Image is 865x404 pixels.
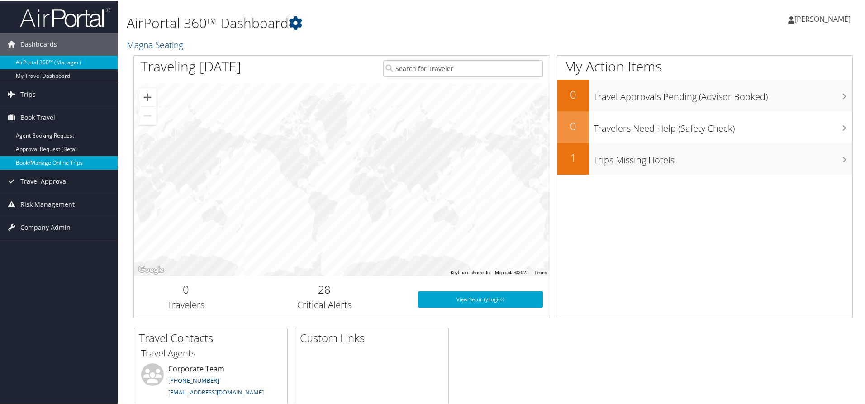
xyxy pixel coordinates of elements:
a: Magna Seating [127,38,185,50]
button: Keyboard shortcuts [451,269,490,275]
span: [PERSON_NAME] [794,13,851,23]
h2: 0 [557,118,589,133]
span: Travel Approval [20,169,68,192]
h2: 1 [557,149,589,165]
input: Search for Traveler [383,59,543,76]
span: Dashboards [20,32,57,55]
a: [PERSON_NAME] [788,5,860,32]
span: Company Admin [20,215,71,238]
a: [PHONE_NUMBER] [168,375,219,384]
a: View SecurityLogic® [418,290,543,307]
a: 0Travelers Need Help (Safety Check) [557,110,852,142]
h2: 28 [245,281,404,296]
h2: Travel Contacts [139,329,287,345]
li: Corporate Team [137,362,285,399]
h3: Trips Missing Hotels [594,148,852,166]
h2: 0 [557,86,589,101]
a: Terms (opens in new tab) [534,269,547,274]
a: 0Travel Approvals Pending (Advisor Booked) [557,79,852,110]
h3: Travel Agents [141,346,280,359]
h1: Traveling [DATE] [141,56,241,75]
h1: My Action Items [557,56,852,75]
a: Open this area in Google Maps (opens a new window) [136,263,166,275]
h3: Travelers Need Help (Safety Check) [594,117,852,134]
span: Map data ©2025 [495,269,529,274]
a: 1Trips Missing Hotels [557,142,852,174]
h2: 0 [141,281,231,296]
button: Zoom out [138,106,157,124]
span: Trips [20,82,36,105]
span: Book Travel [20,105,55,128]
h3: Travel Approvals Pending (Advisor Booked) [594,85,852,102]
h3: Critical Alerts [245,298,404,310]
h3: Travelers [141,298,231,310]
h2: Custom Links [300,329,448,345]
button: Zoom in [138,87,157,105]
img: airportal-logo.png [20,6,110,27]
a: [EMAIL_ADDRESS][DOMAIN_NAME] [168,387,264,395]
img: Google [136,263,166,275]
span: Risk Management [20,192,75,215]
h1: AirPortal 360™ Dashboard [127,13,615,32]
